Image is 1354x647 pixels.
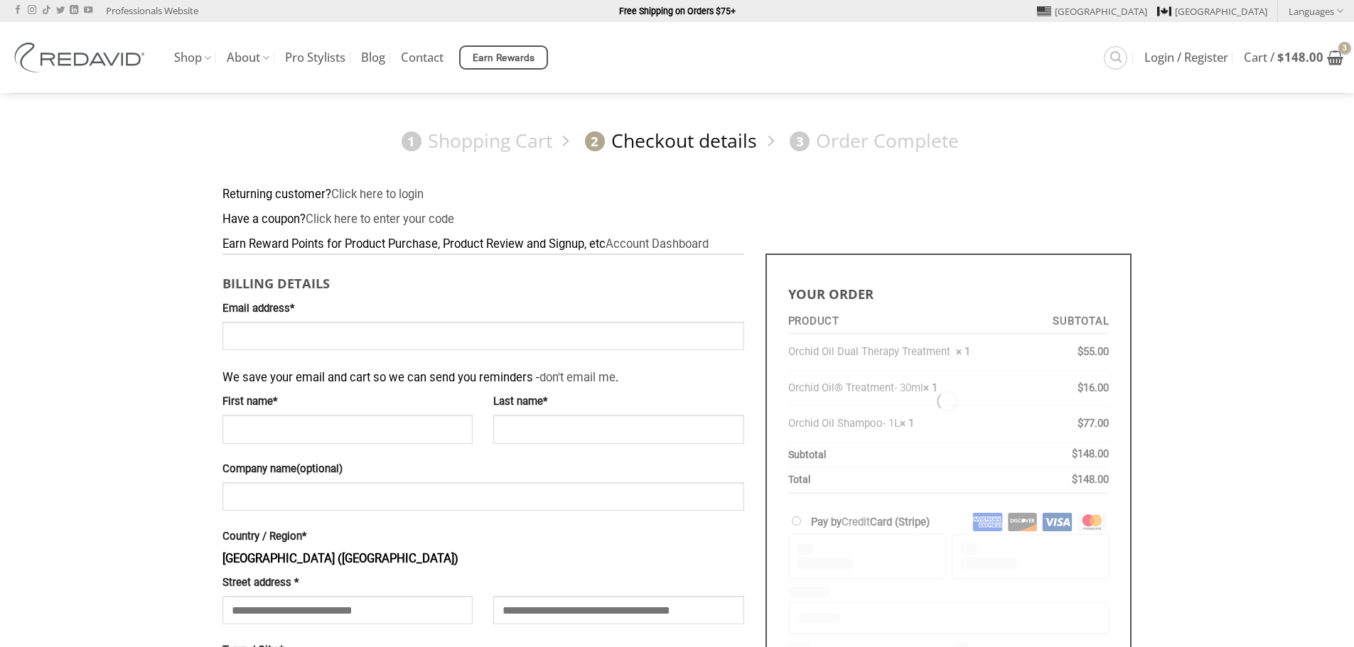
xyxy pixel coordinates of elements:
[788,276,1109,304] h3: Your order
[361,45,385,70] a: Blog
[28,6,36,16] a: Follow on Instagram
[606,237,709,251] a: Account Dashboard
[579,129,758,153] a: 2Checkout details
[14,6,22,16] a: Follow on Facebook
[222,235,1132,254] div: Earn Reward Points for Product Purchase, Product Review and Signup, etc
[493,393,743,411] label: Last name
[1144,45,1228,70] a: Login / Register
[1144,52,1228,63] span: Login / Register
[222,552,458,565] strong: [GEOGRAPHIC_DATA] ([GEOGRAPHIC_DATA])
[222,393,473,411] label: First name
[70,6,78,16] a: Follow on LinkedIn
[1277,49,1323,65] bdi: 148.00
[459,45,548,70] a: Earn Rewards
[227,44,269,72] a: About
[1037,1,1147,22] a: [GEOGRAPHIC_DATA]
[84,6,92,16] a: Follow on YouTube
[1244,42,1343,73] a: View cart
[585,131,605,151] span: 2
[1277,49,1284,65] span: $
[306,212,454,226] a: Enter your coupon code
[222,118,1132,164] nav: Checkout steps
[174,44,211,72] a: Shop
[285,45,345,70] a: Pro Stylists
[222,185,1132,205] div: Returning customer?
[619,6,736,16] strong: Free Shipping on Orders $75+
[401,45,444,70] a: Contact
[56,6,65,16] a: Follow on Twitter
[222,461,744,478] label: Company name
[11,43,153,72] img: REDAVID Salon Products | United States
[222,266,744,293] h3: Billing details
[222,210,1132,229] div: Have a coupon?
[395,129,553,153] a: 1Shopping Cart
[1104,46,1127,70] a: Search
[539,371,616,384] a: don't email me
[222,361,618,388] span: We save your email and cart so we can send you reminders - .
[296,462,343,475] span: (optional)
[42,6,50,16] a: Follow on TikTok
[1289,1,1343,21] a: Languages
[331,187,424,201] a: Click here to login
[1157,1,1267,22] a: [GEOGRAPHIC_DATA]
[402,131,421,151] span: 1
[222,300,744,317] label: Email address
[222,575,473,592] label: Street address
[222,528,744,545] label: Country / Region
[1244,52,1323,63] span: Cart /
[473,50,535,66] span: Earn Rewards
